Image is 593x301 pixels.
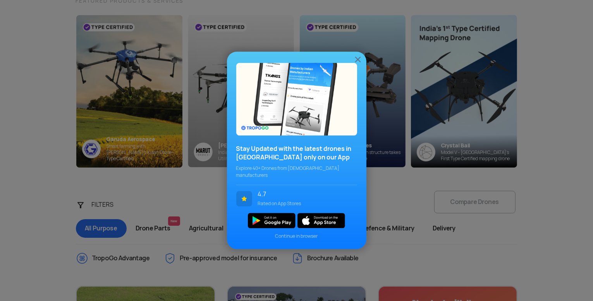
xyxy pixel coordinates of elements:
[236,191,252,206] img: ic_star.svg
[258,191,351,198] span: 4.7
[236,63,357,135] img: bg_popupSky.png
[353,55,363,64] img: ic_close.png
[236,233,357,240] span: Continue in browser
[297,213,345,228] img: ios_new.svg
[248,213,296,228] img: img_playstore.png
[236,145,357,162] h3: Stay Updated with the latest drones in [GEOGRAPHIC_DATA] only on our App
[236,165,357,179] span: Explore 40+ Drones from [DEMOGRAPHIC_DATA] manufacturers
[258,200,351,207] span: Rated on App Stores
